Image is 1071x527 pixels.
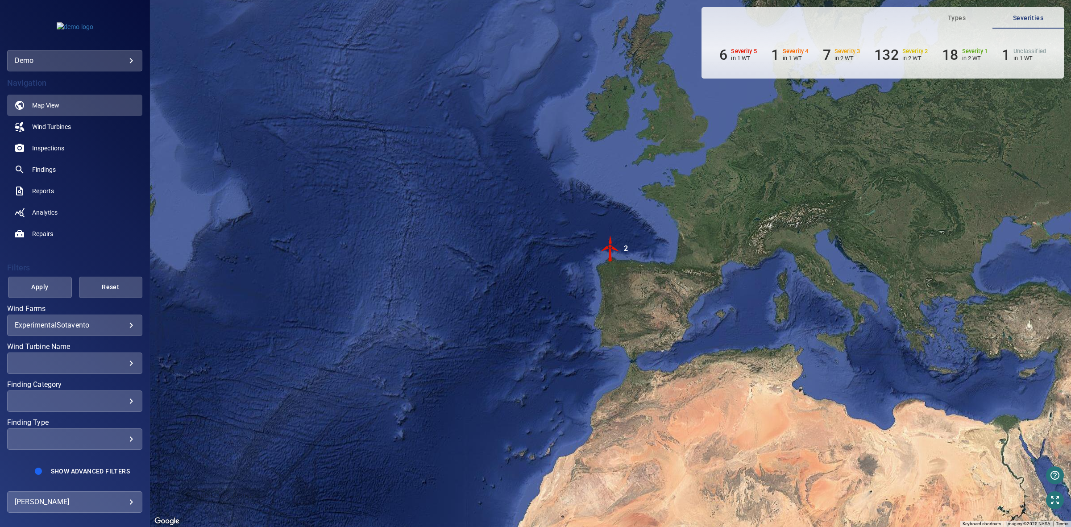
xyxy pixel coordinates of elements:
[32,229,53,238] span: Repairs
[7,315,142,336] div: Wind Farms
[15,321,135,329] div: ExperimentalSotavento
[783,48,809,54] h6: Severity 4
[902,55,928,62] p: in 2 WT
[823,46,860,63] li: Severity 3
[7,353,142,374] div: Wind Turbine Name
[1013,48,1046,54] h6: Unclassified
[152,515,182,527] a: Open this area in Google Maps (opens a new window)
[32,165,56,174] span: Findings
[7,180,142,202] a: reports noActive
[7,79,142,87] h4: Navigation
[771,46,809,63] li: Severity 4
[7,223,142,245] a: repairs noActive
[1002,46,1010,63] h6: 1
[8,277,71,298] button: Apply
[51,468,130,475] span: Show Advanced Filters
[926,12,987,24] span: Types
[7,343,142,350] label: Wind Turbine Name
[79,277,142,298] button: Reset
[7,305,142,312] label: Wind Farms
[7,428,142,450] div: Finding Type
[783,55,809,62] p: in 1 WT
[19,282,60,293] span: Apply
[823,46,831,63] h6: 7
[771,46,779,63] h6: 1
[962,55,988,62] p: in 2 WT
[7,419,142,426] label: Finding Type
[731,48,757,54] h6: Severity 5
[963,521,1001,527] button: Keyboard shortcuts
[7,263,142,272] h4: Filters
[7,381,142,388] label: Finding Category
[7,116,142,137] a: windturbines noActive
[46,464,135,478] button: Show Advanced Filters
[32,101,59,110] span: Map View
[719,46,727,63] h6: 6
[597,235,624,263] gmp-advanced-marker: 2
[1002,46,1046,63] li: Severity Unclassified
[15,54,135,68] div: demo
[834,48,860,54] h6: Severity 3
[834,55,860,62] p: in 2 WT
[32,122,71,131] span: Wind Turbines
[998,12,1059,24] span: Severities
[57,22,93,31] img: demo-logo
[152,515,182,527] img: Google
[597,235,624,262] img: windFarmIconCat5.svg
[32,144,64,153] span: Inspections
[731,55,757,62] p: in 1 WT
[1013,55,1046,62] p: in 1 WT
[874,46,898,63] h6: 132
[7,95,142,116] a: map active
[942,46,988,63] li: Severity 1
[874,46,928,63] li: Severity 2
[942,46,958,63] h6: 18
[624,235,628,262] div: 2
[90,282,131,293] span: Reset
[7,390,142,412] div: Finding Category
[1006,521,1050,526] span: Imagery ©2025 NASA
[7,50,142,71] div: demo
[7,137,142,159] a: inspections noActive
[32,208,58,217] span: Analytics
[902,48,928,54] h6: Severity 2
[7,202,142,223] a: analytics noActive
[32,187,54,195] span: Reports
[1056,521,1068,526] a: Terms (opens in new tab)
[719,46,757,63] li: Severity 5
[962,48,988,54] h6: Severity 1
[15,495,135,509] div: [PERSON_NAME]
[7,159,142,180] a: findings noActive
